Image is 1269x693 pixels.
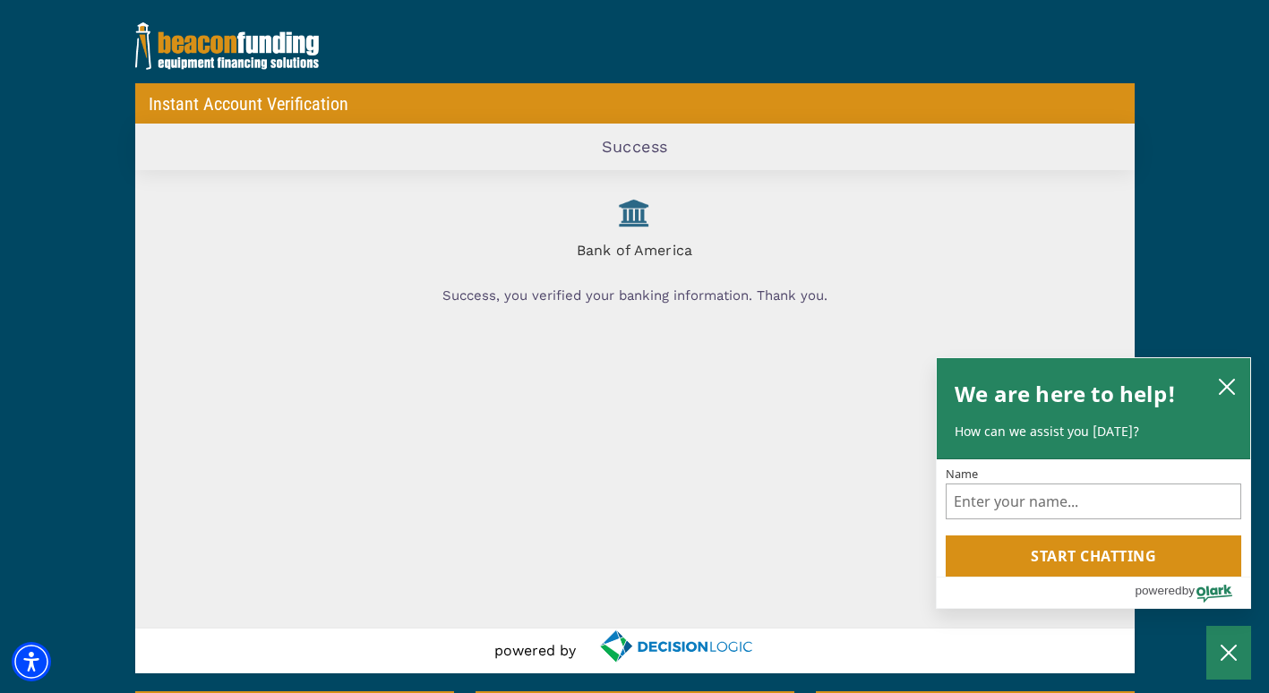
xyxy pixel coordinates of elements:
[135,22,319,70] img: logo
[955,423,1232,441] p: How can we assist you [DATE]?
[442,233,827,259] h4: Bank of America
[149,93,348,115] p: Instant Account Verification
[576,629,775,664] a: decisionlogic.com - open in a new tab
[1135,579,1181,602] span: powered
[946,535,1241,577] button: Start chatting
[12,642,51,681] div: Accessibility Menu
[946,468,1241,480] label: Name
[1213,373,1241,398] button: close chatbox
[494,640,576,662] p: powered by
[955,376,1176,412] h2: We are here to help!
[1182,579,1195,602] span: by
[602,137,668,157] h2: Success
[936,357,1251,610] div: olark chatbox
[1135,577,1250,608] a: Powered by Olark
[599,192,670,233] img: Bank of America
[442,272,827,320] div: Success, you verified your banking information. Thank you.
[946,483,1241,519] input: Name
[1206,626,1251,680] button: Close Chatbox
